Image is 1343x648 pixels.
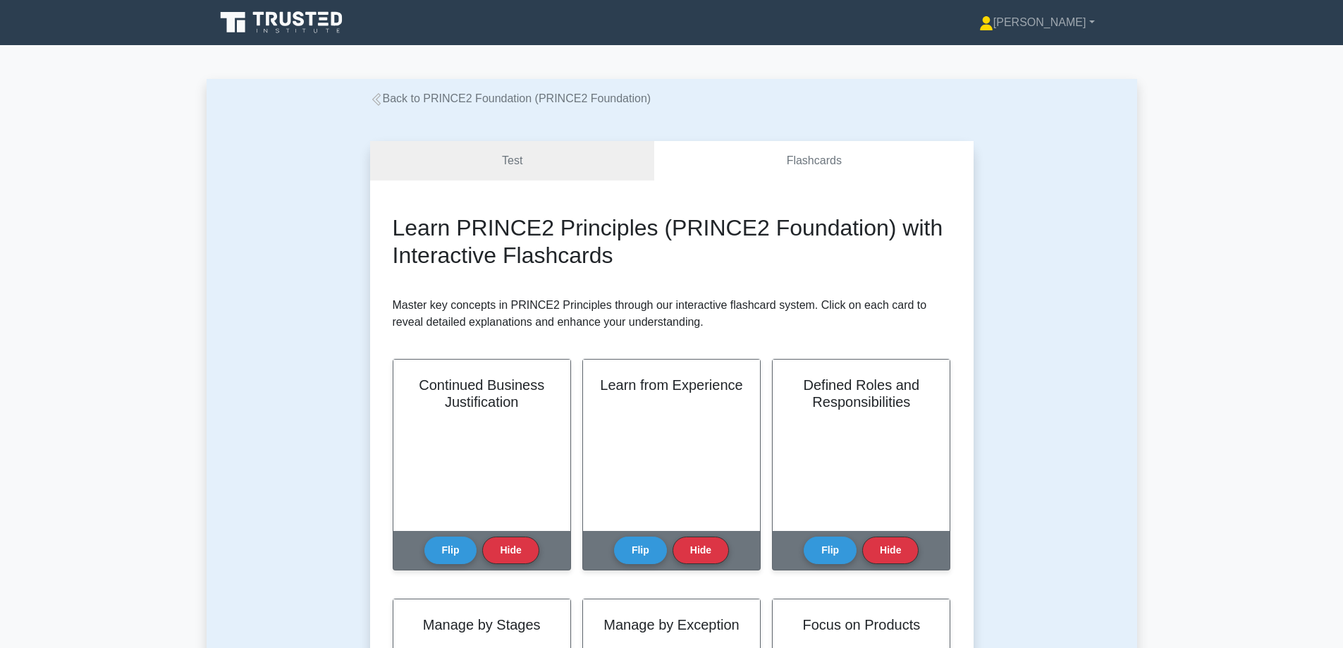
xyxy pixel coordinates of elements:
[614,537,667,564] button: Flip
[410,616,553,633] h2: Manage by Stages
[600,616,743,633] h2: Manage by Exception
[673,537,729,564] button: Hide
[393,214,951,269] h2: Learn PRINCE2 Principles (PRINCE2 Foundation) with Interactive Flashcards
[600,377,743,393] h2: Learn from Experience
[370,141,655,181] a: Test
[410,377,553,410] h2: Continued Business Justification
[790,616,933,633] h2: Focus on Products
[945,8,1129,37] a: [PERSON_NAME]
[424,537,477,564] button: Flip
[482,537,539,564] button: Hide
[862,537,919,564] button: Hide
[370,92,651,104] a: Back to PRINCE2 Foundation (PRINCE2 Foundation)
[790,377,933,410] h2: Defined Roles and Responsibilities
[654,141,973,181] a: Flashcards
[393,297,951,331] p: Master key concepts in PRINCE2 Principles through our interactive flashcard system. Click on each...
[804,537,857,564] button: Flip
